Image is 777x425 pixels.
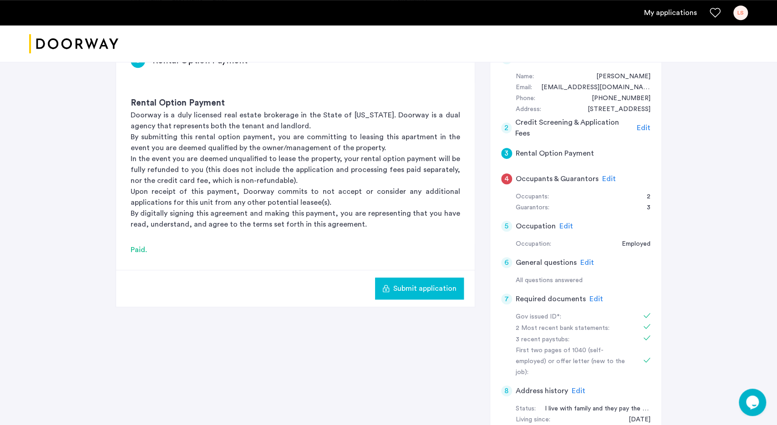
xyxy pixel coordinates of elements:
div: Guarantors: [516,202,549,213]
span: Submit application [393,283,457,294]
h5: Credit Screening & Application Fees [515,117,633,139]
div: Gov issued ID*: [516,312,630,323]
div: Employed [613,239,650,250]
h5: Occupation [516,221,556,232]
div: 2 Most recent bank statements: [516,323,630,334]
p: By digitally signing this agreement and making this payment, you are representing that you have r... [131,208,460,230]
div: 7 [501,293,512,304]
span: Edit [602,175,616,182]
div: I live with family and they pay the rent. [536,404,650,415]
a: Cazamio logo [29,27,118,61]
div: +17817331957 [583,93,650,104]
p: By submitting this rental option payment, you are committing to leasing this apartment in the eve... [131,132,460,153]
button: button [375,278,464,299]
div: 3 recent paystubs: [516,334,630,345]
div: Occupation: [516,239,551,250]
div: 16 Grant Street 1, #1 [579,104,650,115]
div: Email: [516,82,532,93]
h3: Rental Option Payment [131,97,460,110]
div: All questions answered [516,275,650,286]
a: My application [644,7,697,18]
div: First two pages of 1040 (self-employed) or offer letter (new to the job): [516,345,630,378]
iframe: chat widget [739,389,768,416]
h5: Address history [516,385,568,396]
div: Status: [516,404,536,415]
div: LS [733,5,748,20]
div: 8 [501,385,512,396]
h5: Occupants & Guarantors [516,173,599,184]
span: Edit [580,259,594,266]
p: Doorway is a duly licensed real estate brokerage in the State of [US_STATE]. Doorway is a dual ag... [131,110,460,132]
div: lsoults12@gmail.com [532,82,650,93]
div: 3 [638,202,650,213]
span: Edit [589,295,603,303]
img: logo [29,27,118,61]
h5: General questions [516,257,577,268]
div: Phone: [516,93,535,104]
a: Favorites [710,7,721,18]
p: In the event you are deemed unqualified to lease the property, your rental option payment will be... [131,153,460,186]
div: Name: [516,71,534,82]
span: Edit [637,124,650,132]
div: 4 [501,173,512,184]
div: 6 [501,257,512,268]
span: Edit [572,387,585,395]
div: Paid. [131,244,460,255]
h5: Rental Option Payment [516,148,594,159]
div: Occupants: [516,192,549,202]
div: Address: [516,104,541,115]
div: 2 [501,122,512,133]
div: 3 [501,148,512,159]
div: 2 [638,192,650,202]
div: 5 [501,221,512,232]
span: Edit [559,223,573,230]
h5: Required documents [516,293,586,304]
p: Upon receipt of this payment, Doorway commits to not accept or consider any additional applicatio... [131,186,460,208]
div: Louis Soults [587,71,650,82]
